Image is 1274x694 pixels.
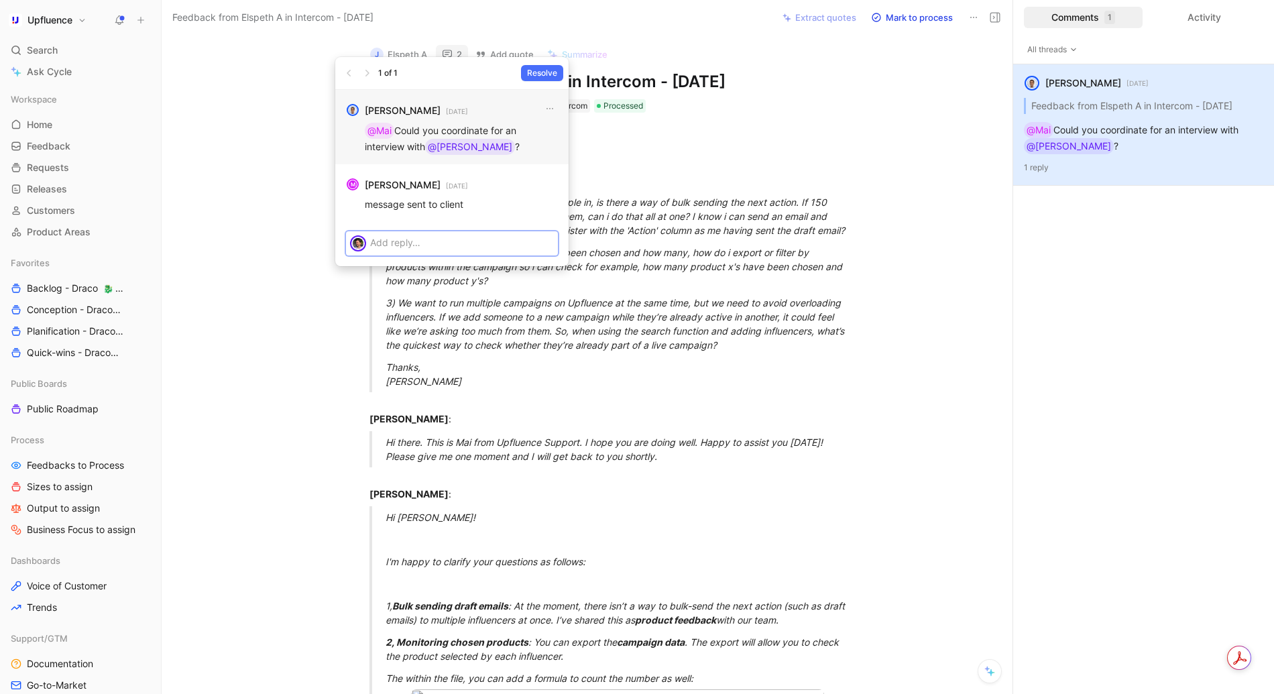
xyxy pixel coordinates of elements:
img: avatar [351,237,365,250]
p: Could you coordinate for an interview with ? [365,123,558,155]
strong: [PERSON_NAME] [365,103,441,119]
div: 1 of 1 [378,66,398,80]
img: avatar [348,105,357,115]
small: [DATE] [446,180,468,192]
div: @[PERSON_NAME] [428,139,512,155]
button: Resolve [521,65,563,81]
p: message sent to client [365,197,558,211]
div: M [348,180,357,189]
small: [DATE] [446,105,468,117]
div: @Mai [367,123,392,139]
strong: [PERSON_NAME] [365,177,441,193]
span: Resolve [527,66,557,80]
